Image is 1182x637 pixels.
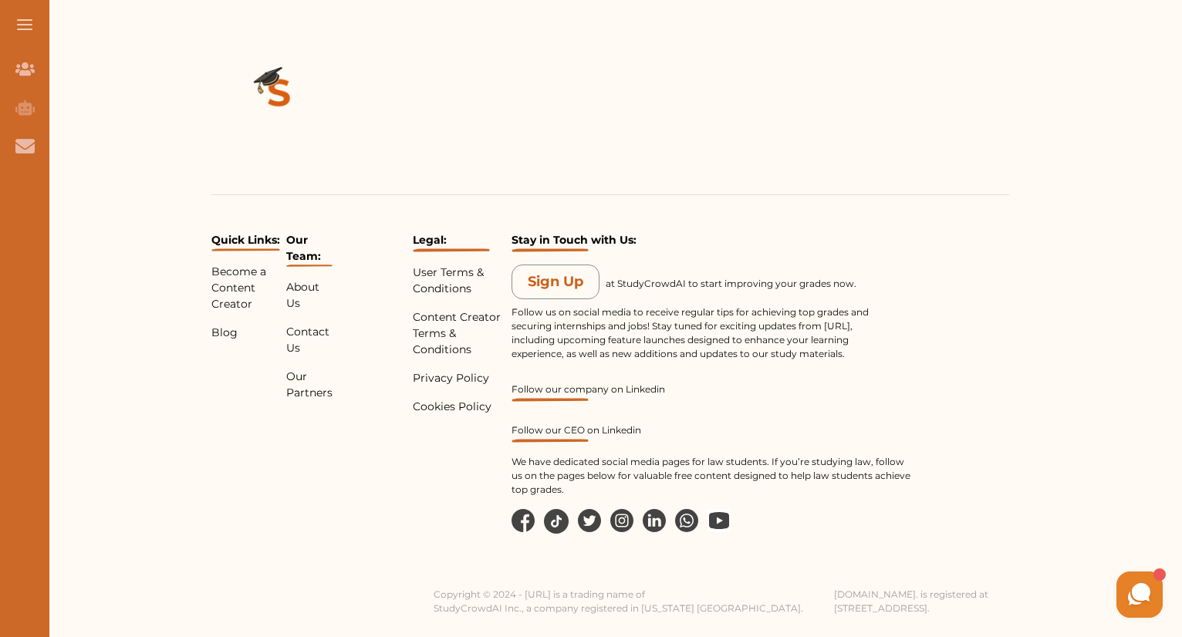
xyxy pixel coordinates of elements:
img: Under [211,248,280,251]
a: Follow our company on Linkedin [512,383,910,402]
p: Contact Us [286,324,333,356]
img: wp [675,509,698,532]
iframe: HelpCrunch [812,568,1167,622]
img: facebook [512,509,535,532]
p: Legal: [413,232,505,252]
p: About Us [286,279,333,312]
p: Become a Content Creator [211,264,280,312]
p: Follow us on social media to receive regular tips for achieving top grades and securing internshi... [512,305,897,361]
a: Follow our CEO on Linkedin [512,424,910,443]
img: li [643,509,666,532]
img: Under [413,248,490,252]
img: Under [286,265,333,267]
img: Under [512,398,589,402]
p: Privacy Policy [413,370,505,386]
iframe: Reviews Badge Modern Widget [917,232,1009,236]
p: Quick Links: [211,232,280,251]
p: Content Creator Terms & Conditions [413,309,505,358]
img: Logo [211,28,347,163]
button: Sign Up [512,265,599,299]
p: Copyright © 2024 - [URL] is a trading name of StudyCrowdAI Inc., a company registered in [US_STAT... [434,588,803,615]
p: at StudyCrowdAI to start improving your grades now. [606,277,910,299]
p: Our Team: [286,232,333,267]
p: Our Partners [286,369,333,401]
p: We have dedicated social media pages for law students. If you’re studying law, follow us on the p... [512,455,910,497]
p: Cookies Policy [413,399,505,415]
a: [URL] [824,320,850,332]
img: Under [512,248,589,252]
img: Under [512,439,589,443]
img: tw [578,509,601,532]
p: Stay in Touch with Us: [512,232,910,252]
p: Blog [211,325,280,341]
img: wp [708,509,731,532]
img: in [610,509,633,532]
p: User Terms & Conditions [413,265,505,297]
